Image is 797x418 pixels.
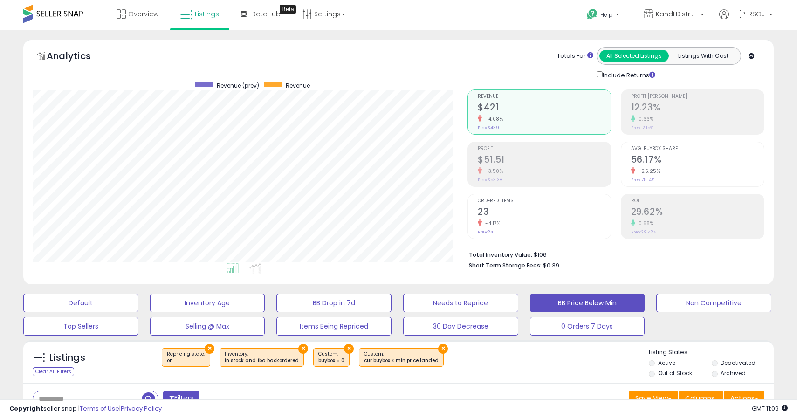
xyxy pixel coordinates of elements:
h2: $421 [478,102,611,115]
button: 0 Orders 7 Days [530,317,645,336]
small: Prev: $439 [478,125,499,130]
label: Deactivated [721,359,756,367]
small: Prev: 29.42% [631,229,656,235]
button: Inventory Age [150,294,265,312]
span: Repricing state : [167,350,205,364]
span: Profit [PERSON_NAME] [631,94,764,99]
div: Tooltip anchor [280,5,296,14]
label: Active [658,359,675,367]
small: 0.66% [635,116,654,123]
button: × [344,344,354,354]
a: Terms of Use [80,404,119,413]
div: seller snap | | [9,404,162,413]
span: Custom: [318,350,344,364]
button: Selling @ Max [150,317,265,336]
small: -4.17% [482,220,500,227]
span: Ordered Items [478,199,611,204]
small: -25.25% [635,168,660,175]
small: -4.08% [482,116,503,123]
span: Inventory : [225,350,299,364]
span: Revenue [286,82,310,89]
a: Privacy Policy [121,404,162,413]
span: Profit [478,146,611,151]
h2: 12.23% [631,102,764,115]
div: Include Returns [590,69,666,80]
a: Hi [PERSON_NAME] [719,9,773,30]
div: buybox = 0 [318,357,344,364]
div: Totals For [557,52,593,61]
p: Listing States: [649,348,773,357]
small: Prev: 75.14% [631,177,654,183]
button: Filters [163,391,199,407]
a: Help [579,1,629,30]
button: × [438,344,448,354]
span: ROI [631,199,764,204]
b: Short Term Storage Fees: [469,261,542,269]
button: Actions [724,391,764,406]
button: × [298,344,308,354]
span: 2025-09-9 11:09 GMT [752,404,788,413]
span: Help [600,11,613,19]
button: Columns [679,391,723,406]
button: Save View [629,391,678,406]
button: 30 Day Decrease [403,317,518,336]
h2: $51.51 [478,154,611,167]
div: in stock and fba backordered [225,357,299,364]
span: Revenue [478,94,611,99]
button: Top Sellers [23,317,138,336]
small: Prev: $53.38 [478,177,502,183]
span: KandLDistribution LLC [656,9,698,19]
button: BB Price Below Min [530,294,645,312]
i: Get Help [586,8,598,20]
h5: Listings [49,351,85,364]
span: Avg. Buybox Share [631,146,764,151]
li: $106 [469,248,757,260]
span: Listings [195,9,219,19]
div: on [167,357,205,364]
strong: Copyright [9,404,43,413]
small: Prev: 12.15% [631,125,653,130]
span: Overview [128,9,158,19]
button: All Selected Listings [599,50,669,62]
b: Total Inventory Value: [469,251,532,259]
small: -3.50% [482,168,503,175]
h2: 23 [478,206,611,219]
button: BB Drop in 7d [276,294,392,312]
button: × [205,344,214,354]
small: 0.68% [635,220,654,227]
h5: Analytics [47,49,109,65]
button: Items Being Repriced [276,317,392,336]
button: Default [23,294,138,312]
div: Clear All Filters [33,367,74,376]
span: Hi [PERSON_NAME] [731,9,766,19]
span: $0.39 [543,261,559,270]
span: Custom: [364,350,439,364]
h2: 56.17% [631,154,764,167]
button: Needs to Reprice [403,294,518,312]
div: cur buybox < min price landed [364,357,439,364]
label: Archived [721,369,746,377]
h2: 29.62% [631,206,764,219]
span: DataHub [251,9,281,19]
span: Revenue (prev) [217,82,259,89]
span: Columns [685,394,715,403]
button: Non Competitive [656,294,771,312]
small: Prev: 24 [478,229,493,235]
label: Out of Stock [658,369,692,377]
button: Listings With Cost [668,50,738,62]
